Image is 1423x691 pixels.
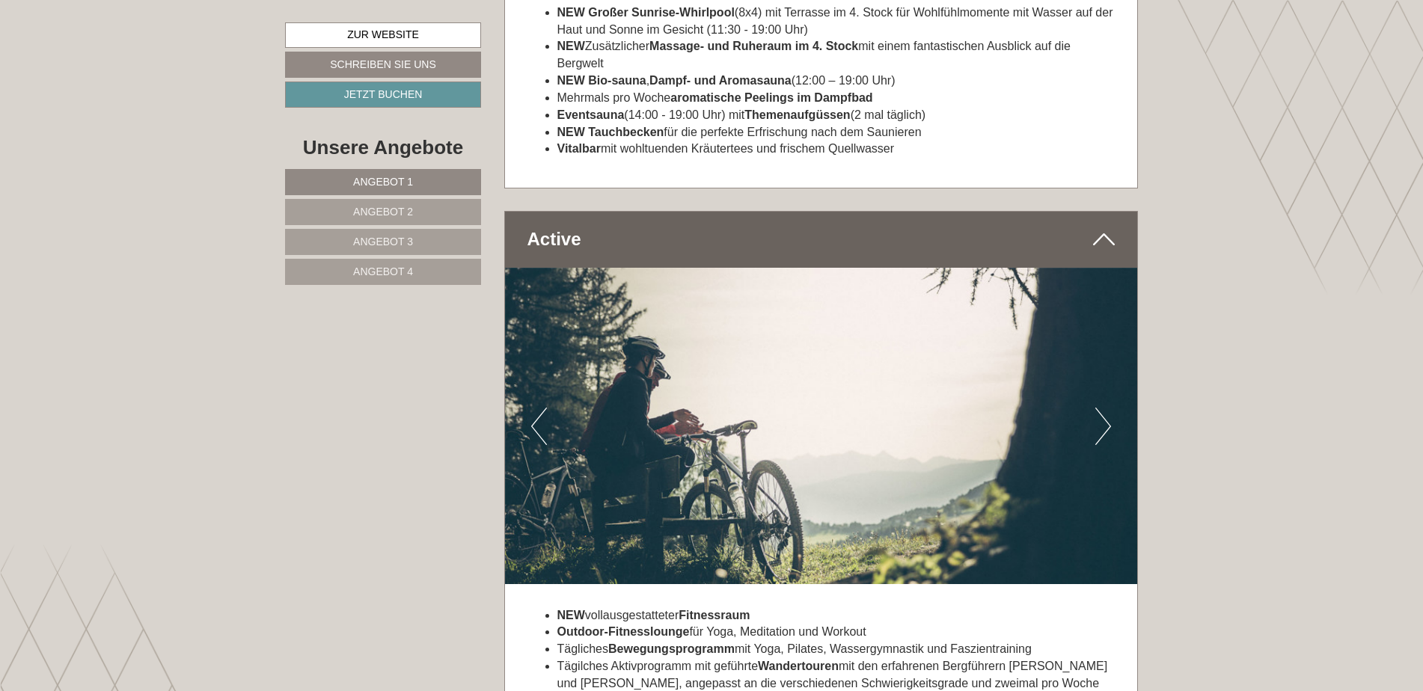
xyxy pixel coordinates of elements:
a: Jetzt buchen [285,82,481,108]
li: vollausgestatteter [557,607,1116,624]
div: Unsere Angebote [285,134,481,162]
strong: Bewegungsprogramm [608,642,735,655]
a: Zur Website [285,22,481,48]
strong: Dampf- und Aromasauna [649,74,792,87]
strong: Wandertouren [758,660,839,672]
li: mit wohltuenden Kräutertees und frischem Quellwasser [557,141,1116,158]
li: , (12:00 – 19:00 Uhr) [557,73,1116,90]
li: für Yoga, Meditation und Workout [557,624,1116,641]
li: Mehrmals pro Woche [557,90,1116,107]
strong: NEW [557,609,585,621]
button: Next [1095,408,1111,445]
strong: Outdoor-Fitnesslounge [557,625,690,638]
strong: aromatische Peelings im Dampfbad [670,91,872,104]
span: Angebot 4 [353,265,413,277]
strong: NEW Bio-sauna [557,74,646,87]
strong: NEW Tauchbecken [557,126,664,138]
strong: NEW [557,6,585,19]
li: (14:00 - 19:00 Uhr) mit (2 mal täglich) [557,107,1116,124]
li: Tägliches mit Yoga, Pilates, Wassergymnastik und Faszientraining [557,641,1116,658]
div: Active [505,212,1138,267]
span: Angebot 1 [353,176,413,188]
strong: Themenaufgüssen [744,108,850,121]
button: Previous [531,408,547,445]
strong: Fitnessraum [679,609,750,621]
a: Schreiben Sie uns [285,52,481,78]
li: für die perfekte Erfrischung nach dem Saunieren [557,124,1116,141]
strong: NEW [557,40,585,52]
strong: Eventsauna [557,108,625,121]
li: Zusätzlicher mit einem fantastischen Ausblick auf die Bergwelt [557,38,1116,73]
li: (8x4) mit Terrasse im 4. Stock für Wohlfühlmomente mit Wasser auf der Haut und Sonne im Gesicht (... [557,4,1116,39]
span: Angebot 2 [353,206,413,218]
strong: Großer Sunrise-Whirlpool [588,6,735,19]
span: Angebot 3 [353,236,413,248]
strong: Massage- und Ruheraum im 4. Stock [649,40,858,52]
strong: Vitalbar [557,142,601,155]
